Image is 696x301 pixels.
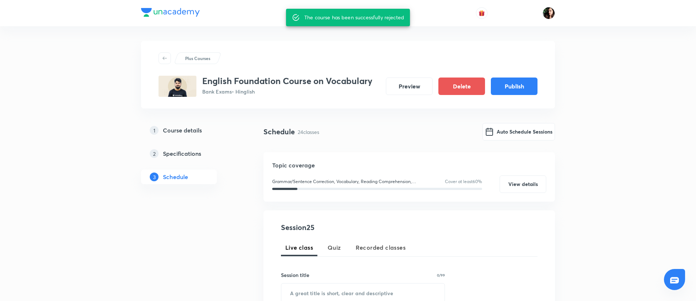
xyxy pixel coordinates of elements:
[159,76,196,97] img: 83868E84-8C96-45C6-95A9-A2BB775D68AB_plus.png
[141,146,240,161] a: 2Specifications
[476,7,488,19] button: avatar
[485,127,494,136] img: google
[141,123,240,138] a: 1Course details
[328,243,341,252] span: Quiz
[543,7,555,19] img: Priyanka K
[500,175,546,193] button: View details
[185,55,210,62] p: Plus Courses
[281,222,414,233] h4: Session 25
[202,88,372,95] p: Bank Exams • Hinglish
[163,126,202,135] h5: Course details
[438,78,485,95] button: Delete
[163,173,188,181] h5: Schedule
[272,178,425,185] p: Grammar/Sentence Correction, Vocabulary, Reading Comprehension, Connectors
[482,123,555,140] button: Auto Schedule Sessions
[202,76,372,86] h3: English Foundation Course on Vocabulary
[150,149,159,158] p: 2
[150,126,159,135] p: 1
[285,243,313,252] span: Live class
[141,8,200,17] img: Company Logo
[304,11,404,24] div: The course has been successfully rejected
[272,161,546,170] h5: Topic coverage
[150,173,159,181] p: 3
[491,78,537,95] button: Publish
[386,78,433,95] button: Preview
[356,243,406,252] span: Recorded classes
[281,271,309,279] h6: Session title
[263,126,295,137] h4: Schedule
[437,273,445,277] p: 0/99
[445,178,482,185] p: Cover at least 60 %
[478,10,485,16] img: avatar
[163,149,201,158] h5: Specifications
[141,8,200,19] a: Company Logo
[298,128,319,136] p: 24 classes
